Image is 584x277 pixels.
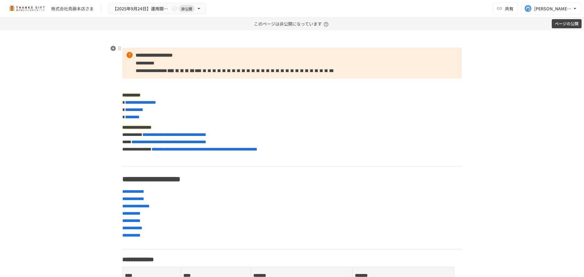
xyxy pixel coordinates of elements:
[505,5,513,12] span: 共有
[7,4,46,13] img: mMP1OxWUAhQbsRWCurg7vIHe5HqDpP7qZo7fRoNLXQh
[534,5,572,12] div: [PERSON_NAME][EMAIL_ADDRESS][DOMAIN_NAME]
[521,2,582,15] button: [PERSON_NAME][EMAIL_ADDRESS][DOMAIN_NAME]
[552,19,582,29] button: ページの公開
[113,5,170,12] span: 【2025年9月24日】運用開始後 1回目振り返りミーティング
[109,3,206,15] button: 【2025年9月24日】運用開始後 1回目振り返りミーティング非公開
[493,2,518,15] button: 共有
[51,5,94,12] div: 株式会社鳥藤本店さま
[179,5,195,12] span: 非公開
[254,17,330,30] p: このページは非公開になっています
